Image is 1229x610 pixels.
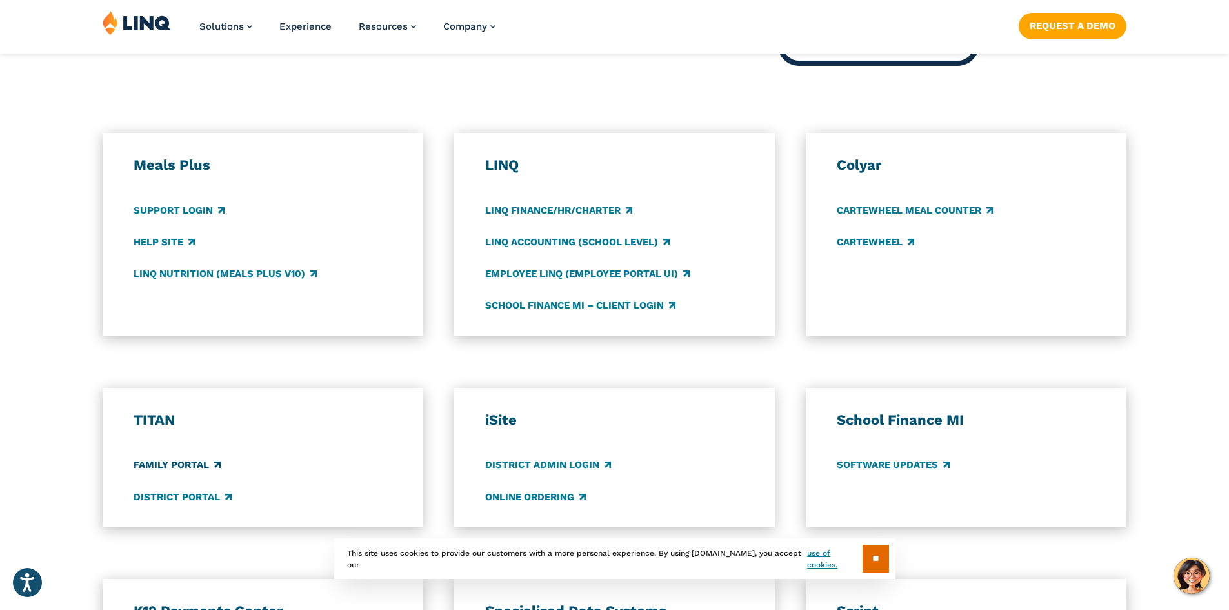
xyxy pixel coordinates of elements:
a: Company [443,21,495,32]
h3: Meals Plus [134,156,393,174]
nav: Button Navigation [1019,10,1126,39]
h3: TITAN [134,411,393,429]
a: Support Login [134,203,225,218]
div: This site uses cookies to provide our customers with a more personal experience. By using [DOMAIN... [334,538,895,579]
a: LINQ Nutrition (Meals Plus v10) [134,267,317,281]
a: Experience [279,21,332,32]
a: Solutions [199,21,252,32]
a: Request a Demo [1019,13,1126,39]
a: District Admin Login [485,458,611,473]
a: LINQ Accounting (school level) [485,235,670,249]
span: Resources [359,21,408,32]
span: Company [443,21,487,32]
a: use of cookies. [807,547,862,571]
button: Hello, have a question? Let’s chat. [1174,558,1210,594]
a: CARTEWHEEL Meal Counter [837,203,993,218]
a: Online Ordering [485,490,586,504]
h3: Colyar [837,156,1096,174]
a: District Portal [134,490,232,504]
a: Help Site [134,235,195,249]
h3: School Finance MI [837,411,1096,429]
a: LINQ Finance/HR/Charter [485,203,632,218]
a: Software Updates [837,458,950,473]
img: LINQ | K‑12 Software [103,10,171,35]
nav: Primary Navigation [199,10,495,53]
h3: iSite [485,411,744,429]
a: Employee LINQ (Employee Portal UI) [485,267,690,281]
a: School Finance MI – Client Login [485,298,675,312]
a: CARTEWHEEL [837,235,914,249]
span: Solutions [199,21,244,32]
h3: LINQ [485,156,744,174]
a: Resources [359,21,416,32]
a: Family Portal [134,458,221,473]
